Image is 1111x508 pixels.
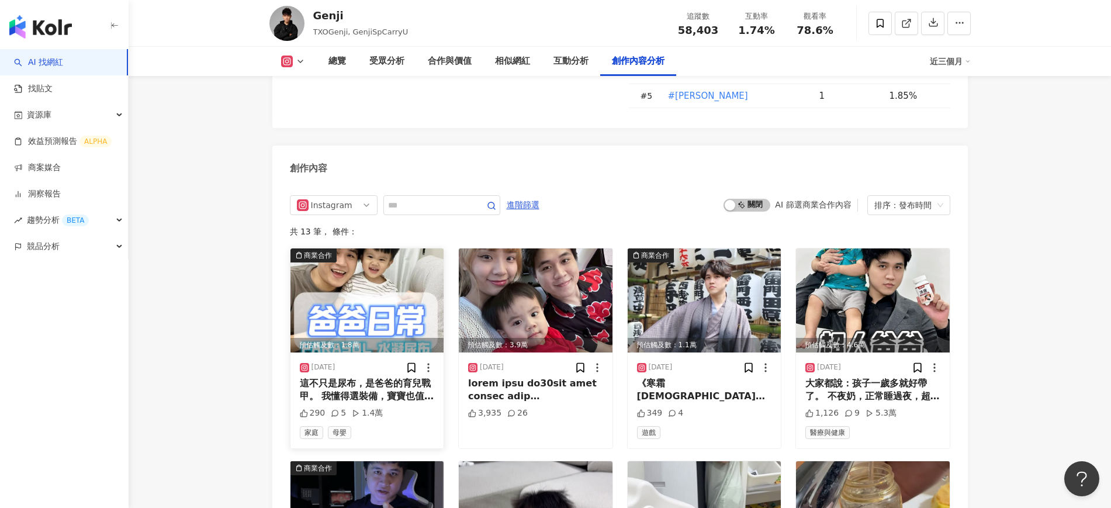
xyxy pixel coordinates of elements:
span: 進階篩選 [507,196,539,215]
div: 總覽 [328,54,346,68]
div: 5.3萬 [866,407,897,419]
div: post-image預估觸及數：3.9萬 [459,248,612,353]
span: TXOGenji, GenjiSpCarryU [313,27,409,36]
img: post-image [628,248,781,353]
div: 商業合作 [304,250,332,261]
div: 排序：發布時間 [874,196,933,215]
a: 洞察報告 [14,188,61,200]
div: 《寒霜[DEMOGRAPHIC_DATA] BT版》6/1 正式來襲！ ⚔️ 極致福利開局，不課也能當戰神！ 🎁 首日開局直接送： ✨ VIP8 + 💎158,000 鑽石！ 🛍️ 商城全面「1... [637,377,772,403]
div: 預估觸及數：1.1萬 [628,338,781,353]
div: [DATE] [817,362,841,372]
div: 1,126 [805,407,839,419]
img: KOL Avatar [269,6,304,41]
div: 商業合作 [304,462,332,474]
div: 1.85% [890,89,939,102]
div: [DATE] [649,362,673,372]
div: post-image商業合作預估觸及數：1.8萬 [290,248,444,353]
a: 效益預測報告ALPHA [14,136,112,147]
div: lorem ipsu do30sit amet consec adip elitseddoeiusmo temporincididuntu labore etdolo magnaaliquaen... [468,377,603,403]
div: 合作與價值 [428,54,472,68]
div: 預估觸及數：4.6萬 [796,338,950,353]
div: 1 [819,89,880,102]
div: 4 [668,407,683,419]
span: 家庭 [300,426,323,439]
span: 趨勢分析 [27,207,89,233]
div: Genji [313,8,409,23]
a: 商案媒合 [14,162,61,174]
td: #沛康 [658,84,810,108]
div: 互動分析 [553,54,589,68]
div: # 5 [641,89,658,102]
img: post-image [459,248,612,353]
div: 受眾分析 [369,54,404,68]
span: 資源庫 [27,102,51,128]
div: 追蹤數 [676,11,721,22]
span: 78.6% [797,25,833,36]
div: 1.4萬 [352,407,383,419]
div: 26 [507,407,528,419]
div: 近三個月 [930,52,971,71]
span: 1.74% [738,25,774,36]
div: 預估觸及數：3.9萬 [459,338,612,353]
div: BETA [62,215,89,226]
div: [DATE] [480,362,504,372]
div: 互動率 [735,11,779,22]
div: 5 [331,407,346,419]
div: AI 篩選商業合作內容 [775,200,851,209]
a: 找貼文 [14,83,53,95]
div: post-image預估觸及數：4.6萬 [796,248,950,353]
div: 這不只是尿布，是爸爸的育兒戰甲。 我懂得選裝備，寶寶也值得最好的防護。 老實說，我兒子用尿布從沒什麼大問題。 但當我試了這片 PARASOL 水凝尿布，才知道—— 原來好的，還可以更好。 ✔️ ... [300,377,435,403]
span: 58,403 [678,24,718,36]
div: 商業合作 [641,250,669,261]
div: 觀看率 [793,11,837,22]
iframe: Help Scout Beacon - Open [1064,461,1099,496]
div: 共 13 筆 ， 條件： [290,227,950,236]
span: 遊戲 [637,426,660,439]
td: 1.85% [880,84,950,108]
div: 相似網紅 [495,54,530,68]
div: 創作內容分析 [612,54,664,68]
span: rise [14,216,22,224]
div: 3,935 [468,407,501,419]
div: 大家都說：孩子一歲多就好帶了。 不夜奶，正常睡過夜，超可愛？ ​ 對。他是可愛的。 但也是一個會走會叫 每天24小時開台不下播的小型BOSS。 ​ 醒著＝開戰 坐下＝大哭 便便了＝觸發緊急任務 ... [805,377,940,403]
button: #[PERSON_NAME] [667,84,749,108]
img: post-image [796,248,950,353]
span: 醫療與健康 [805,426,850,439]
div: 創作內容 [290,162,327,175]
a: searchAI 找網紅 [14,57,63,68]
span: 母嬰 [328,426,351,439]
img: logo [9,15,72,39]
div: [DATE] [312,362,335,372]
div: Instagram [311,196,349,215]
span: 競品分析 [27,233,60,260]
img: post-image [290,248,444,353]
div: 預估觸及數：1.8萬 [290,338,444,353]
div: 9 [845,407,860,419]
span: #[PERSON_NAME] [668,89,748,102]
div: 349 [637,407,663,419]
div: post-image商業合作預估觸及數：1.1萬 [628,248,781,353]
button: 進階篩選 [506,195,540,214]
div: 290 [300,407,326,419]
